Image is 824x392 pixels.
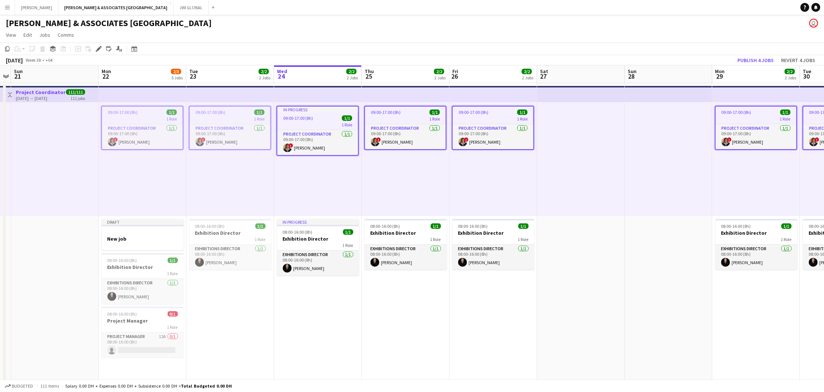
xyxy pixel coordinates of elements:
[289,143,293,148] span: !
[283,115,313,121] span: 09:00-17:00 (8h)
[721,223,751,229] span: 08:00-16:00 (8h)
[452,219,535,270] div: 08:00-16:00 (8h)1/1Exhibition Director1 RoleExhibitions Director1/108:00-16:00 (8h)[PERSON_NAME]
[451,72,458,80] span: 26
[39,32,50,38] span: Jobs
[167,271,178,276] span: 1 Role
[101,72,111,80] span: 22
[517,109,528,115] span: 1/1
[342,115,352,121] span: 1/1
[430,109,440,115] span: 1/1
[364,106,446,150] div: 09:00-17:00 (8h)1/11 RoleProject Coordinator1/109:00-17:00 (8h)![PERSON_NAME]
[58,32,74,38] span: Comms
[540,68,548,75] span: Sat
[458,223,488,229] span: 08:00-16:00 (8h)
[277,107,358,112] div: In progress
[101,106,183,150] app-job-card: 09:00-17:00 (8h)1/11 RoleProject Coordinator1/109:00-17:00 (8h)![PERSON_NAME]
[16,89,66,96] h3: Project Coordinator
[3,30,19,40] a: View
[365,124,446,149] app-card-role: Project Coordinator1/109:00-17:00 (8h)![PERSON_NAME]
[346,69,357,74] span: 2/2
[45,57,52,63] div: +04
[276,72,287,80] span: 24
[803,68,812,75] span: Tue
[201,137,205,142] span: !
[452,230,535,236] h3: Exhibition Director
[452,106,534,150] app-job-card: 09:00-17:00 (8h)1/11 RoleProject Coordinator1/109:00-17:00 (8h)![PERSON_NAME]
[259,75,270,80] div: 2 Jobs
[108,109,138,115] span: 09:00-17:00 (8h)
[453,124,533,149] app-card-role: Project Coordinator1/109:00-17:00 (8h)![PERSON_NAME]
[715,219,798,270] app-job-card: 08:00-16:00 (8h)1/1Exhibition Director1 RoleExhibitions Director1/108:00-16:00 (8h)[PERSON_NAME]
[102,317,184,324] h3: Project Manager
[277,219,359,276] app-job-card: In progress08:00-16:00 (8h)1/1Exhibition Director1 RoleExhibitions Director1/108:00-16:00 (8h)[PE...
[714,72,725,80] span: 29
[189,245,271,270] app-card-role: Exhibitions Director1/108:00-16:00 (8h)[PERSON_NAME]
[371,109,401,115] span: 09:00-17:00 (8h)
[189,106,271,150] app-job-card: 09:00-17:00 (8h)1/11 RoleProject Coordinator1/109:00-17:00 (8h)![PERSON_NAME]
[734,55,777,65] button: Publish 4 jobs
[14,68,23,75] span: Sun
[167,109,177,115] span: 1/1
[343,242,353,248] span: 1 Role
[15,0,58,15] button: [PERSON_NAME]
[174,0,209,15] button: JWI GLOBAL
[715,106,797,150] div: 09:00-17:00 (8h)1/11 RoleProject Coordinator1/109:00-17:00 (8h)![PERSON_NAME]
[189,230,271,236] h3: Exhibition Director
[347,75,358,80] div: 2 Jobs
[24,57,43,63] span: Week 38
[371,223,400,229] span: 08:00-16:00 (8h)
[58,0,174,15] button: [PERSON_NAME] & ASSOCIATES [GEOGRAPHIC_DATA]
[434,75,446,80] div: 2 Jobs
[727,137,732,142] span: !
[102,307,184,357] app-job-card: 08:00-16:00 (8h)0/1Project Manager1 RoleProject Manager12A0/108:00-16:00 (8h)
[365,68,374,75] span: Thu
[12,384,33,389] span: Budgeted
[189,219,271,270] app-job-card: 08:00-16:00 (8h)1/1Exhibition Director1 RoleExhibitions Director1/108:00-16:00 (8h)[PERSON_NAME]
[168,258,178,263] span: 1/1
[452,245,535,270] app-card-role: Exhibitions Director1/108:00-16:00 (8h)[PERSON_NAME]
[171,75,183,80] div: 5 Jobs
[254,109,265,115] span: 1/1
[4,382,34,390] button: Budgeted
[722,109,751,115] span: 09:00-17:00 (8h)
[627,72,637,80] span: 28
[70,95,85,101] div: 111 jobs
[277,235,359,242] h3: Exhibition Director
[343,229,353,235] span: 1/1
[277,130,358,155] app-card-role: Project Coordinator1/109:00-17:00 (8h)![PERSON_NAME]
[715,230,798,236] h3: Exhibition Director
[365,230,447,236] h3: Exhibition Director
[6,57,23,64] div: [DATE]
[102,332,184,357] app-card-role: Project Manager12A0/108:00-16:00 (8h)
[23,32,32,38] span: Edit
[102,279,184,304] app-card-role: Exhibitions Director1/108:00-16:00 (8h)[PERSON_NAME]
[188,72,198,80] span: 23
[431,223,441,229] span: 1/1
[785,69,795,74] span: 2/2
[196,109,225,115] span: 09:00-17:00 (8h)
[6,32,16,38] span: View
[55,30,77,40] a: Comms
[781,223,792,229] span: 1/1
[181,383,232,389] span: Total Budgeted 0.00 DH
[780,116,791,122] span: 1 Role
[778,55,818,65] button: Revert 4 jobs
[168,311,178,317] span: 0/1
[715,68,725,75] span: Mon
[809,19,818,28] app-user-avatar: THAEE HR
[171,69,181,74] span: 2/3
[66,89,85,95] span: 111/111
[365,245,447,270] app-card-role: Exhibitions Director1/108:00-16:00 (8h)[PERSON_NAME]
[167,324,178,330] span: 1 Role
[430,237,441,242] span: 1 Role
[102,219,184,250] div: DraftNew job
[166,116,177,122] span: 1 Role
[190,124,270,149] app-card-role: Project Coordinator1/109:00-17:00 (8h)![PERSON_NAME]
[277,106,359,156] app-job-card: In progress09:00-17:00 (8h)1/11 RoleProject Coordinator1/109:00-17:00 (8h)![PERSON_NAME]
[277,68,287,75] span: Wed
